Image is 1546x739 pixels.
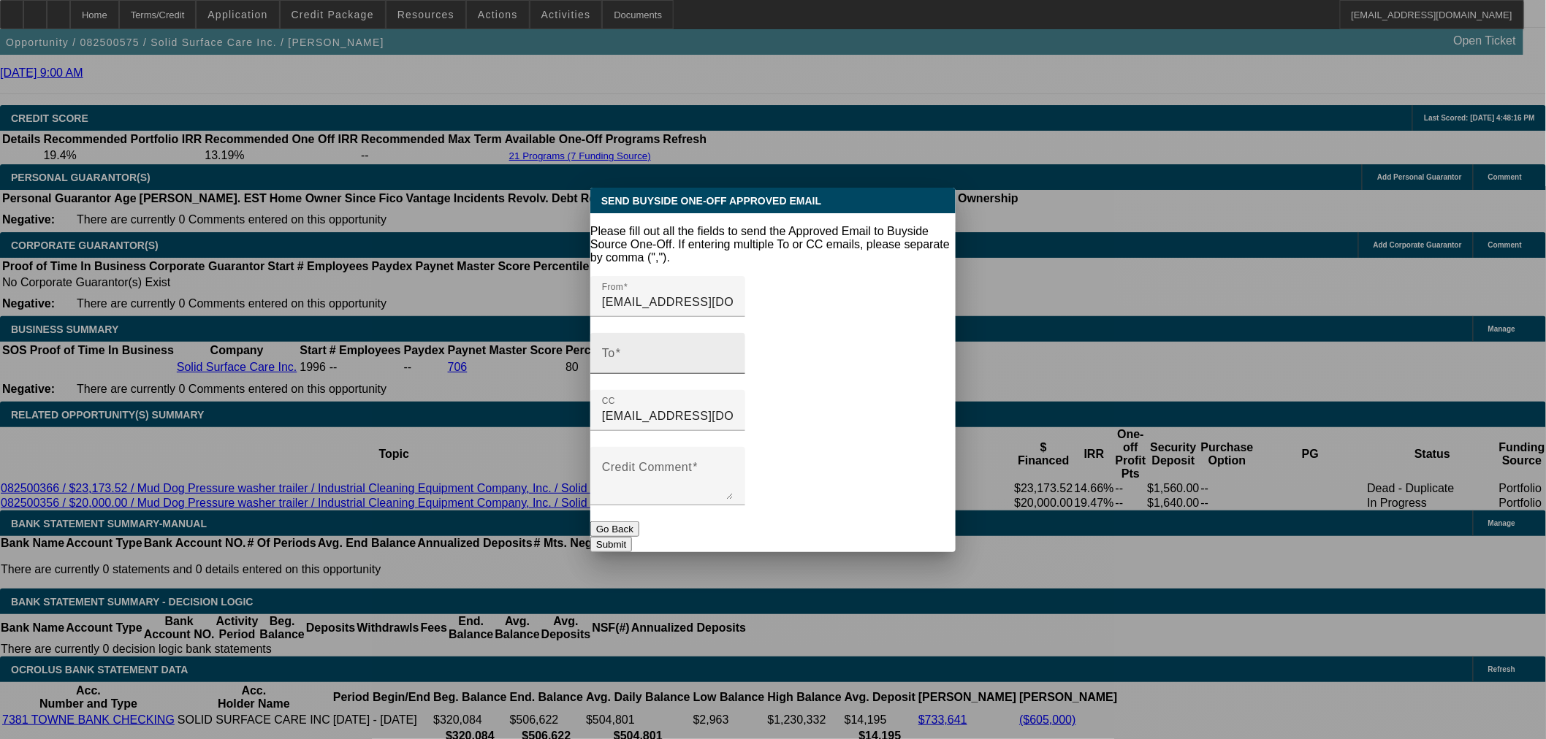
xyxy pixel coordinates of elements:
[602,461,692,473] mat-label: Credit Comment
[590,521,639,537] button: Go Back
[601,195,821,207] span: Send Buyside One-Off Approved Email
[602,347,615,359] mat-label: To
[590,225,956,264] p: Please fill out all the fields to send the Approved Email to Buyside Source One-Off. If entering ...
[590,537,632,552] button: Submit
[602,282,623,291] mat-label: From
[602,396,615,405] mat-label: CC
